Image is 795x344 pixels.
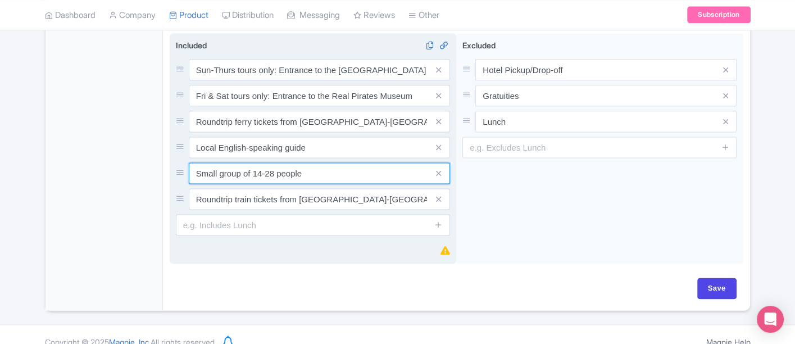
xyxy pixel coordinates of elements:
[757,306,784,333] div: Open Intercom Messenger
[697,278,737,299] input: Save
[462,137,737,158] input: e.g. Excludes Lunch
[462,40,496,50] span: Excluded
[176,40,207,50] span: Included
[176,214,450,236] input: e.g. Includes Lunch
[687,7,750,24] a: Subscription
